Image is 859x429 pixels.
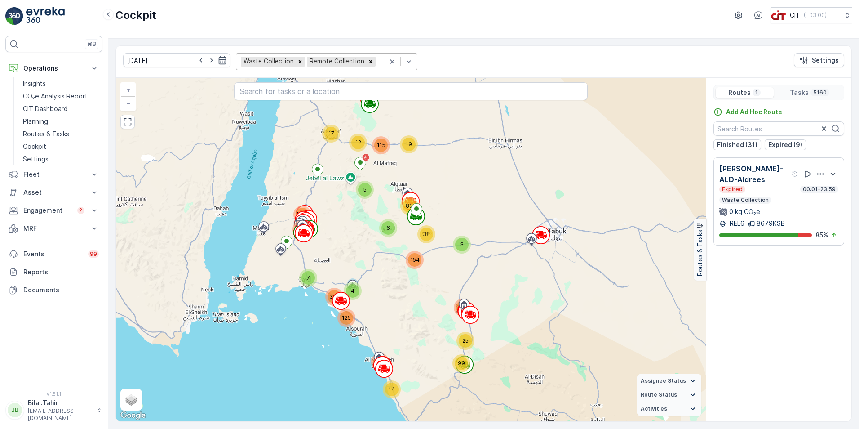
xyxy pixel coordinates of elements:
div: 7 [299,269,317,287]
button: Settings [794,53,844,67]
p: CIT [790,11,800,20]
a: Zoom Out [121,97,135,110]
span: 12 [355,139,361,146]
div: 231 [454,299,472,317]
img: Google [118,410,148,421]
img: cit-logo_pOk6rL0.png [771,10,786,20]
span: 5 [363,186,367,193]
div: 99 [452,354,470,372]
a: Layers [121,390,141,410]
input: Search for tasks or a location [234,82,588,100]
span: Assignee Status [641,377,686,384]
a: Cockpit [19,140,102,153]
span: 7 [307,274,310,281]
a: Reports [5,263,102,281]
button: MRF [5,219,102,237]
span: 19 [406,141,412,147]
a: Routes & Tasks [19,128,102,140]
button: Fleet [5,165,102,183]
p: 0 kg CO₂e [729,207,760,216]
span: 25 [462,337,469,344]
button: CIT(+03:00) [771,7,852,23]
div: 19 [400,135,418,153]
span: 3 [460,241,464,248]
p: Expired (9) [768,140,802,149]
p: 1 [754,89,759,96]
div: Remove Waste Collection [295,57,305,66]
span: + [126,86,130,94]
p: 85 % [815,231,828,240]
img: logo_light-DOdMpM7g.png [26,7,65,25]
span: 125 [342,314,351,321]
span: 115 [377,142,385,148]
span: 99 [458,360,465,366]
summary: Activities [637,402,701,416]
span: 89 [406,202,413,209]
p: Routes & Tasks [23,130,69,139]
p: Cockpit [23,142,46,151]
p: [EMAIL_ADDRESS][DOMAIN_NAME] [28,407,93,422]
p: ( +03:00 ) [804,12,827,19]
div: 5 [356,181,374,199]
p: Bilal.Tahir [28,398,93,407]
p: CO₂e Analysis Report [23,92,88,101]
a: Open this area in Google Maps (opens a new window) [118,410,148,421]
span: Activities [641,405,667,412]
input: dd/mm/yyyy [123,53,230,67]
div: 115 [372,136,390,154]
span: 17 [328,130,334,137]
p: REL6 [728,219,744,228]
div: Waste Collection [241,57,295,66]
div: 125 [337,309,355,327]
p: CIT Dashboard [23,104,68,113]
a: Documents [5,281,102,299]
p: Waste Collection [721,197,770,204]
p: Routes & Tasks [695,230,704,277]
p: Asset [23,188,84,197]
span: 14 [389,386,395,393]
a: Zoom In [121,83,135,97]
p: Tasks [790,88,809,97]
a: Planning [19,115,102,128]
p: Settings [812,56,839,65]
p: Settings [23,155,49,164]
span: − [126,99,131,107]
p: Engagement [23,206,72,215]
div: 25 [456,332,474,350]
span: 38 [423,231,430,237]
div: 1682 [293,206,311,223]
div: 4 [344,282,362,300]
p: 99 [89,250,97,258]
a: Events99 [5,245,102,263]
div: Remove Remote Collection [366,57,376,66]
p: MRF [23,224,84,233]
p: Insights [23,79,46,88]
span: Route Status [641,391,677,398]
p: Finished (31) [717,140,757,149]
div: Remote Collection [307,57,366,66]
div: Help Tooltip Icon [792,170,799,178]
p: Add Ad Hoc Route [726,107,782,116]
p: Planning [23,117,48,126]
div: 38 [417,225,435,243]
summary: Assignee Status [637,374,701,388]
p: 00:01-23:59 [802,186,837,193]
div: 89 [400,197,418,215]
p: 2 [79,207,83,214]
button: Operations [5,59,102,77]
div: 12 [349,134,367,152]
div: 1195 [371,353,389,371]
p: 5160 [812,89,828,96]
p: Operations [23,64,84,73]
p: [PERSON_NAME]-ALD-Aldrees [719,163,790,185]
p: 8679KSB [757,219,785,228]
div: 3 [453,236,471,254]
a: Add Ad Hoc Route [713,107,782,116]
p: Fleet [23,170,84,179]
div: 323 [325,288,343,306]
p: Expired [721,186,744,193]
summary: Route Status [637,388,701,402]
img: logo [5,7,23,25]
p: Routes [728,88,751,97]
span: 4 [351,287,354,294]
